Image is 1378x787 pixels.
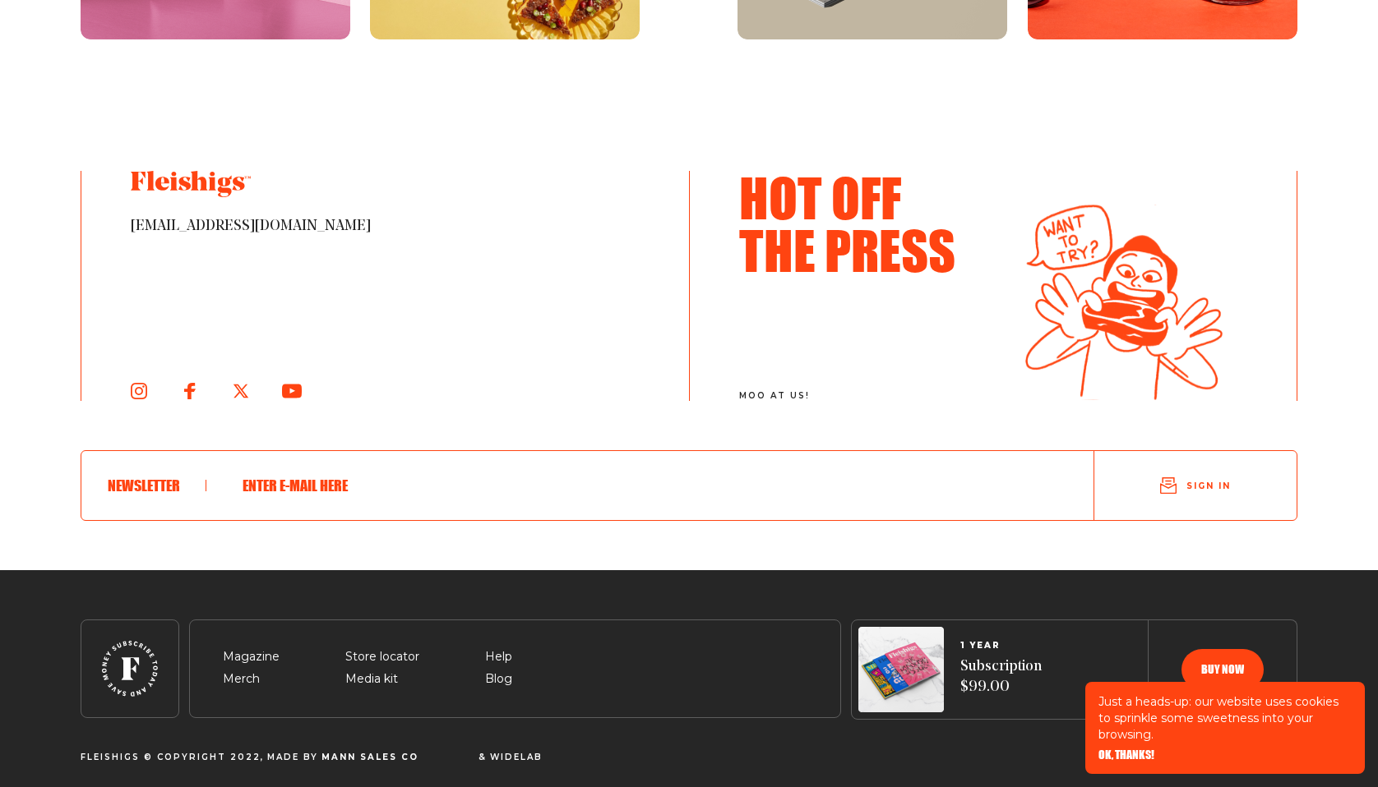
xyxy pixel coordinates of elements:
span: Sign in [1186,480,1231,492]
a: Help [485,649,512,664]
a: Store locator [345,649,419,664]
span: Help [485,647,512,667]
button: Buy now [1181,649,1264,690]
span: Magazine [223,647,280,667]
span: 1 YEAR [960,641,1042,651]
span: , [261,752,264,762]
a: Media kit [345,671,398,686]
span: Merch [223,670,260,689]
span: & [479,752,487,762]
span: Fleishigs © Copyright 2022 [81,752,261,762]
button: Sign in [1094,458,1297,513]
span: Widelab [490,752,543,762]
a: Magazine [223,649,280,664]
h3: Hot Off The Press [739,171,978,276]
a: Merch [223,671,260,686]
span: Media kit [345,670,398,689]
p: Just a heads-up: our website uses cookies to sprinkle some sweetness into your browsing. [1098,693,1352,743]
span: moo at us! [739,391,987,401]
span: Blog [485,670,512,689]
a: Widelab [490,752,543,762]
span: Made By [267,752,318,762]
span: [EMAIL_ADDRESS][DOMAIN_NAME] [131,217,640,237]
img: Magazines image [858,627,944,712]
input: Enter e-mail here [233,464,1041,507]
span: Store locator [345,647,419,667]
a: Blog [485,671,512,686]
span: Subscription $99.00 [960,657,1042,697]
span: Buy now [1201,664,1244,675]
button: OK, THANKS! [1098,749,1154,761]
h6: Newsletter [108,476,206,495]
